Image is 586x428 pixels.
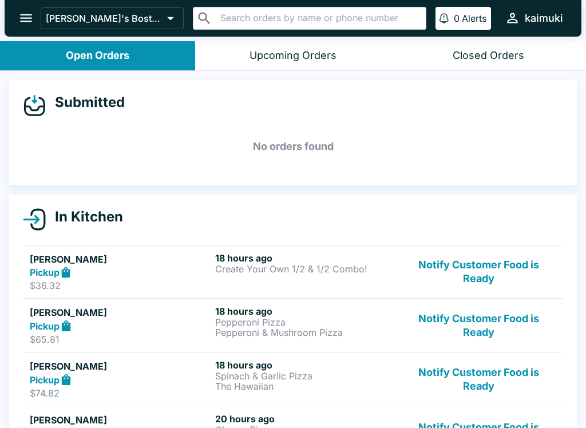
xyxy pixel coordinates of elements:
p: Create Your Own 1/2 & 1/2 Combo! [215,264,396,274]
p: 0 [454,13,460,24]
h4: Submitted [46,94,125,111]
p: Pepperoni Pizza [215,317,396,327]
a: [PERSON_NAME]Pickup$65.8118 hours agoPepperoni PizzaPepperoni & Mushroom PizzaNotify Customer Foo... [23,298,563,352]
strong: Pickup [30,320,60,332]
div: kaimuki [525,11,563,25]
p: The Hawaiian [215,381,396,391]
p: Alerts [462,13,486,24]
h6: 18 hours ago [215,306,396,317]
h6: 18 hours ago [215,252,396,264]
strong: Pickup [30,374,60,386]
p: $74.82 [30,387,211,399]
div: Open Orders [66,49,129,62]
p: Spinach & Garlic Pizza [215,371,396,381]
p: Pepperoni & Mushroom Pizza [215,327,396,338]
h5: [PERSON_NAME] [30,252,211,266]
h6: 20 hours ago [215,413,396,425]
button: kaimuki [500,6,568,30]
div: Closed Orders [453,49,524,62]
strong: Pickup [30,267,60,278]
button: Notify Customer Food is Ready [401,359,556,399]
p: $65.81 [30,334,211,345]
div: Upcoming Orders [250,49,336,62]
h6: 18 hours ago [215,359,396,371]
button: Notify Customer Food is Ready [401,306,556,345]
button: Notify Customer Food is Ready [401,252,556,292]
input: Search orders by name or phone number [217,10,421,26]
button: open drawer [11,3,41,33]
a: [PERSON_NAME]Pickup$36.3218 hours agoCreate Your Own 1/2 & 1/2 Combo!Notify Customer Food is Ready [23,245,563,299]
h5: [PERSON_NAME] [30,413,211,427]
p: $36.32 [30,280,211,291]
button: [PERSON_NAME]'s Boston Pizza [41,7,184,29]
h4: In Kitchen [46,208,123,225]
h5: No orders found [23,126,563,167]
p: [PERSON_NAME]'s Boston Pizza [46,13,163,24]
h5: [PERSON_NAME] [30,306,211,319]
a: [PERSON_NAME]Pickup$74.8218 hours agoSpinach & Garlic PizzaThe HawaiianNotify Customer Food is Ready [23,352,563,406]
h5: [PERSON_NAME] [30,359,211,373]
